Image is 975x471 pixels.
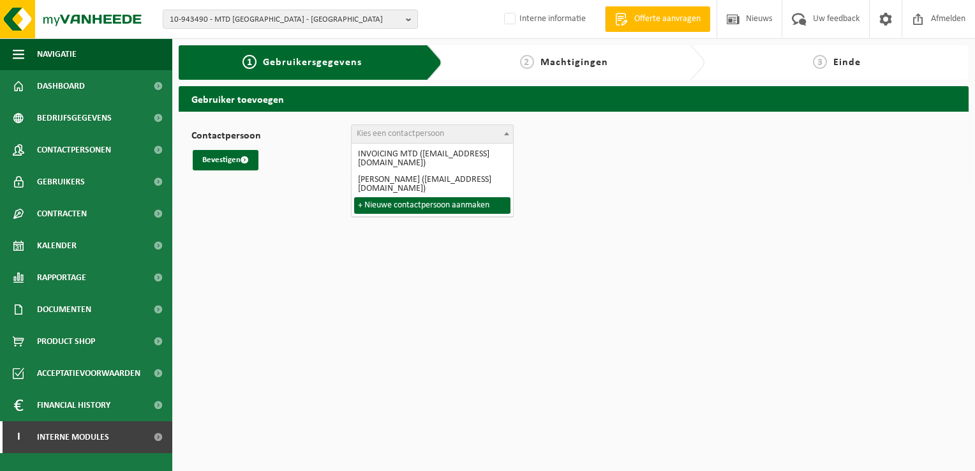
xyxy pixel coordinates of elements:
[631,13,704,26] span: Offerte aanvragen
[520,55,534,69] span: 2
[191,131,351,144] label: Contactpersoon
[833,57,861,68] span: Einde
[263,57,362,68] span: Gebruikersgegevens
[605,6,710,32] a: Offerte aanvragen
[354,197,510,214] li: + Nieuwe contactpersoon aanmaken
[540,57,608,68] span: Machtigingen
[37,421,109,453] span: Interne modules
[37,70,85,102] span: Dashboard
[37,262,86,294] span: Rapportage
[502,10,586,29] label: Interne informatie
[354,172,510,197] li: [PERSON_NAME] ([EMAIL_ADDRESS][DOMAIN_NAME])
[357,129,444,138] span: Kies een contactpersoon
[37,230,77,262] span: Kalender
[242,55,257,69] span: 1
[37,134,111,166] span: Contactpersonen
[354,146,510,172] li: INVOICING MTD ([EMAIL_ADDRESS][DOMAIN_NAME])
[37,38,77,70] span: Navigatie
[37,325,95,357] span: Product Shop
[37,389,110,421] span: Financial History
[37,357,140,389] span: Acceptatievoorwaarden
[37,294,91,325] span: Documenten
[13,421,24,453] span: I
[37,102,112,134] span: Bedrijfsgegevens
[179,86,969,111] h2: Gebruiker toevoegen
[170,10,401,29] span: 10-943490 - MTD [GEOGRAPHIC_DATA] - [GEOGRAPHIC_DATA]
[37,198,87,230] span: Contracten
[163,10,418,29] button: 10-943490 - MTD [GEOGRAPHIC_DATA] - [GEOGRAPHIC_DATA]
[37,166,85,198] span: Gebruikers
[193,150,258,170] button: Bevestigen
[813,55,827,69] span: 3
